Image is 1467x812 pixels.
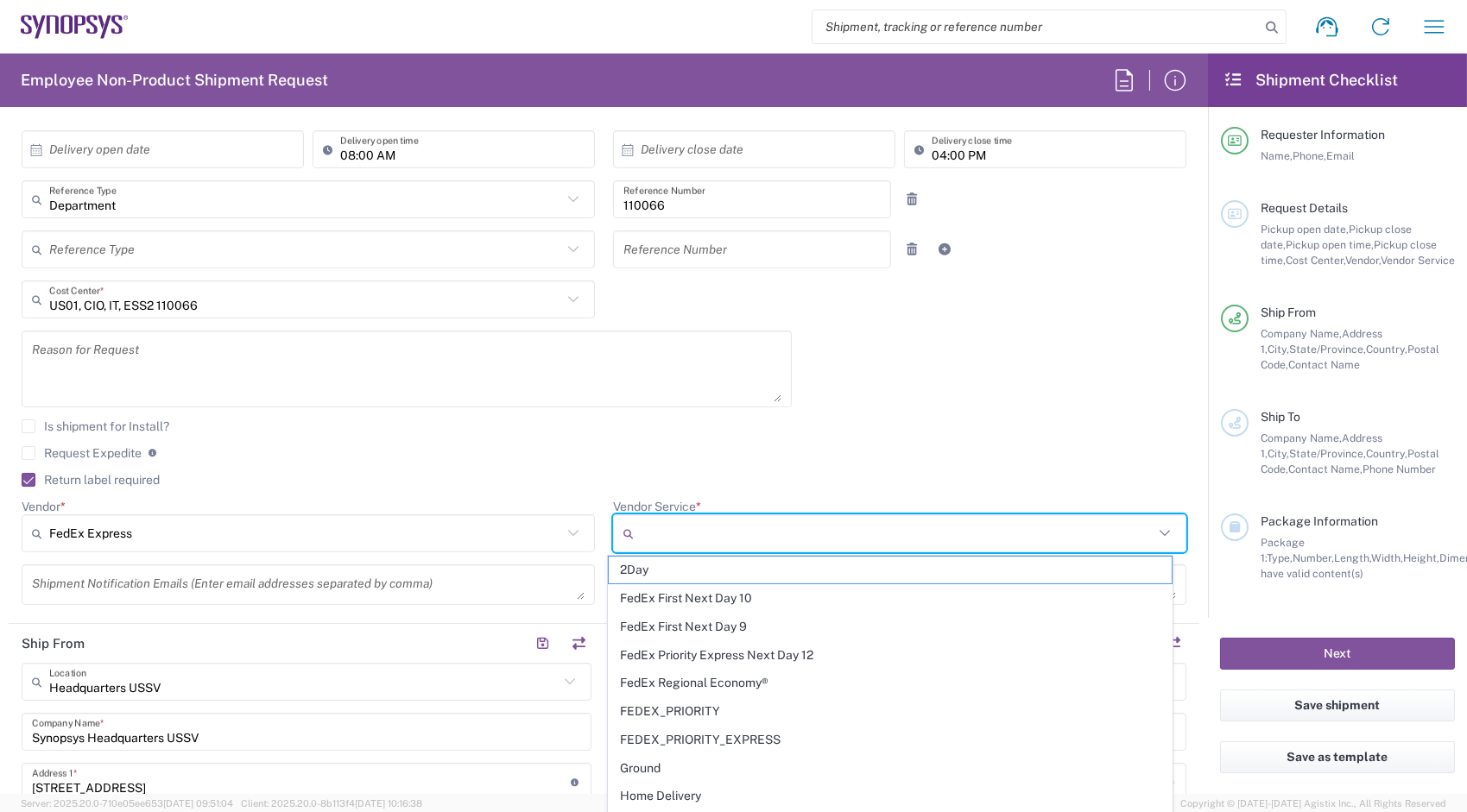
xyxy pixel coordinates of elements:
span: Phone Number [1363,463,1436,475]
span: Phone, [1293,149,1326,162]
label: Return label required [22,473,160,487]
span: Ground [609,755,1173,782]
span: Server: 2025.20.0-710e05ee653 [21,798,233,809]
span: Email [1326,149,1355,162]
span: [DATE] 09:51:04 [163,798,233,809]
span: Contact Name [1288,358,1360,371]
span: Cost Center, [1286,254,1345,267]
a: Add Reference [933,237,957,261]
span: Pickup open date, [1261,223,1349,236]
label: Is shipment for Install? [22,419,169,433]
span: Ship From [1261,305,1316,319]
span: Contact Name, [1288,463,1363,475]
span: City, [1268,447,1289,460]
span: FedEx First Next Day 10 [609,585,1173,612]
span: Height, [1403,551,1439,564]
span: FedEx First Next Day 9 [609,614,1173,640]
span: FEDEX_PRIORITY [609,698,1173,725]
span: Company Name, [1261,327,1342,340]
span: Package Information [1261,514,1378,528]
span: City, [1268,343,1289,356]
span: Length, [1334,551,1371,564]
span: FEDEX_PRIORITY_EXPRESS [609,727,1173,753]
span: Request Details [1261,201,1348,215]
a: Remove Reference [900,237,924,261]
button: Save as template [1220,741,1455,773]
span: Client: 2025.20.0-8b113f4 [241,798,422,809]
button: Next [1220,638,1455,670]
span: Vendor, [1345,254,1381,267]
span: Package 1: [1261,536,1305,564]
span: Vendor Service [1381,254,1455,267]
span: State/Province, [1289,343,1366,356]
span: Copyright © [DATE]-[DATE] Agistix Inc., All Rights Reserved [1180,796,1446,811]
h2: Shipment Checklist [1224,70,1398,91]
span: Country, [1366,343,1407,356]
h2: Employee Non-Product Shipment Request [21,70,328,91]
span: Company Name, [1261,431,1342,444]
a: Remove Reference [900,187,924,211]
span: Number, [1293,551,1334,564]
input: Shipment, tracking or reference number [813,10,1260,43]
span: Pickup open time, [1286,238,1374,251]
label: Vendor [22,499,66,514]
span: Width, [1371,551,1403,564]
span: FedEx Priority Express Next Day 12 [609,642,1173,669]
span: FedEx Regional Economy® [609,670,1173,696]
span: Requester Information [1261,128,1385,142]
span: Name, [1261,149,1293,162]
label: Vendor Service [613,499,701,514]
span: [DATE] 10:16:38 [355,798,422,809]
span: Type, [1267,551,1293,564]
span: Ship To [1261,410,1300,424]
h2: Ship From [22,635,85,652]
span: 2Day [609,557,1173,583]
span: Home Delivery [609,783,1173,809]
button: Save shipment [1220,689,1455,721]
label: Request Expedite [22,446,142,460]
span: Country, [1366,447,1407,460]
span: State/Province, [1289,447,1366,460]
